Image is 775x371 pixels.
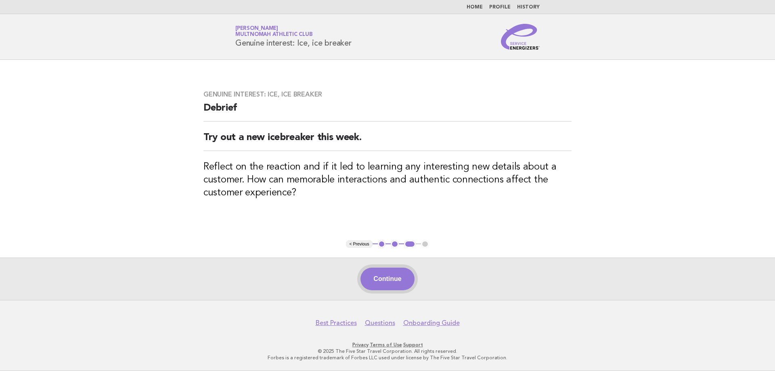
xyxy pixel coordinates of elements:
[391,240,399,248] button: 2
[467,5,483,10] a: Home
[501,24,540,50] img: Service Energizers
[517,5,540,10] a: History
[203,131,572,151] h2: Try out a new icebreaker this week.
[352,342,369,348] a: Privacy
[346,240,372,248] button: < Previous
[140,342,635,348] p: · ·
[360,268,414,290] button: Continue
[235,26,312,37] a: [PERSON_NAME]Multnomah Athletic Club
[203,102,572,122] h2: Debrief
[403,342,423,348] a: Support
[404,240,416,248] button: 3
[203,161,572,199] h3: Reflect on the reaction and if it led to learning any interesting new details about a customer. H...
[489,5,511,10] a: Profile
[316,319,357,327] a: Best Practices
[365,319,395,327] a: Questions
[140,354,635,361] p: Forbes is a registered trademark of Forbes LLC used under license by The Five Star Travel Corpora...
[203,90,572,99] h3: Genuine interest: Ice, ice breaker
[378,240,386,248] button: 1
[370,342,402,348] a: Terms of Use
[140,348,635,354] p: © 2025 The Five Star Travel Corporation. All rights reserved.
[235,32,312,38] span: Multnomah Athletic Club
[235,26,352,47] h1: Genuine interest: Ice, ice breaker
[403,319,460,327] a: Onboarding Guide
